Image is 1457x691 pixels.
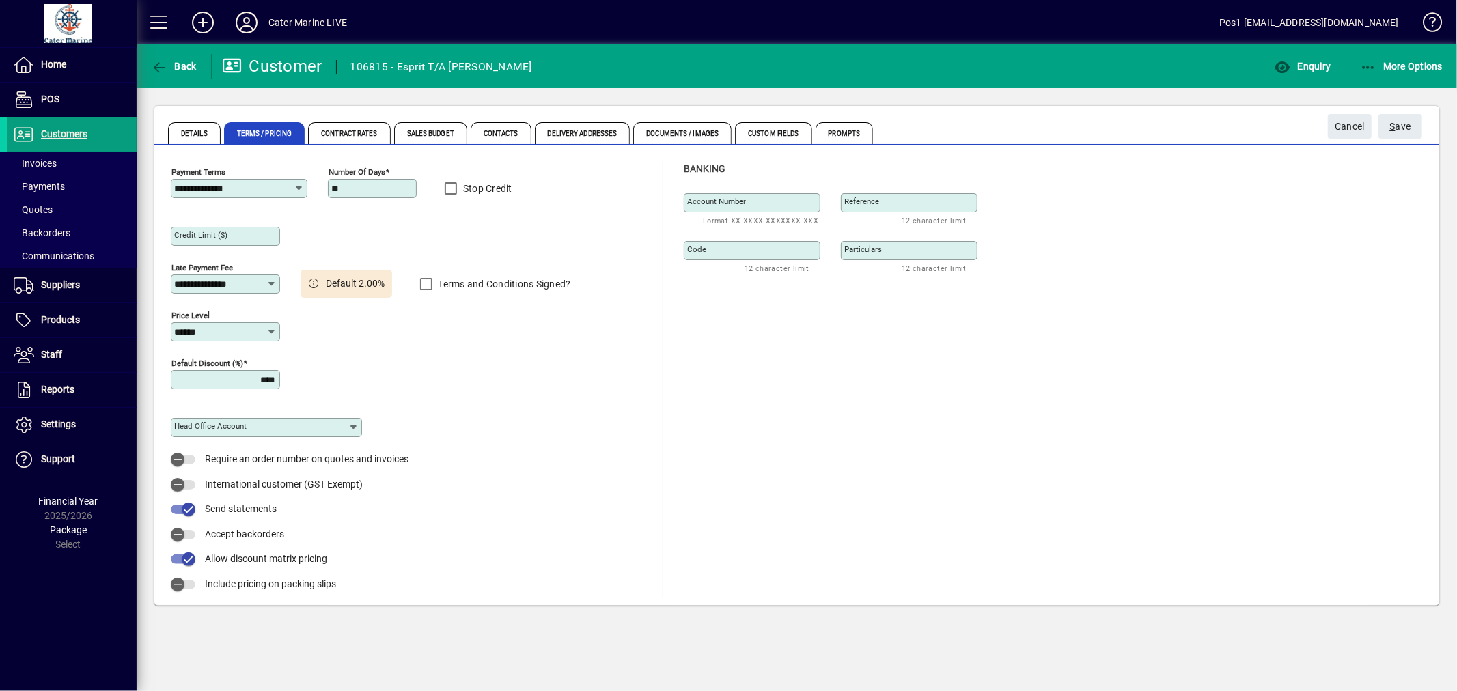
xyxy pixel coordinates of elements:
button: Profile [225,10,268,35]
span: Documents / Images [633,122,732,144]
span: Communications [14,251,94,262]
span: Products [41,314,80,325]
button: Save [1378,114,1422,139]
a: Knowledge Base [1413,3,1440,47]
mat-label: Credit Limit ($) [174,230,227,240]
span: Package [50,524,87,535]
mat-hint: 12 character limit [902,212,967,228]
mat-label: Late Payment Fee [171,263,233,272]
a: Backorders [7,221,137,244]
span: Home [41,59,66,70]
span: Require an order number on quotes and invoices [205,453,408,464]
button: Enquiry [1271,54,1334,79]
span: Staff [41,349,62,360]
div: Customer [222,55,322,77]
mat-label: Default Discount (%) [171,358,243,368]
mat-hint: 12 character limit [745,260,809,276]
span: Sales Budget [394,122,467,144]
mat-hint: Format XX-XXXX-XXXXXXX-XXX [703,212,818,228]
label: Stop Credit [460,182,512,195]
span: Backorders [14,227,70,238]
span: Default 2.00% [327,277,385,291]
mat-label: Account number [687,197,746,206]
span: International customer (GST Exempt) [205,479,363,490]
a: Products [7,303,137,337]
a: Staff [7,338,137,372]
span: Terms / Pricing [224,122,305,144]
span: S [1390,121,1396,132]
span: Quotes [14,204,53,215]
a: POS [7,83,137,117]
span: Settings [41,419,76,429]
button: Add [181,10,225,35]
label: Terms and Conditions Signed? [436,277,571,291]
span: Back [151,61,197,72]
a: Quotes [7,198,137,221]
mat-label: Payment Terms [171,167,225,177]
button: Cancel [1328,114,1372,139]
span: Payments [14,181,65,192]
div: 106815 - Esprit T/A [PERSON_NAME] [350,56,532,78]
span: Cancel [1335,115,1365,138]
span: ave [1390,115,1411,138]
a: Payments [7,175,137,198]
a: Settings [7,408,137,442]
mat-label: Number of days [329,167,385,177]
span: Contract Rates [308,122,390,144]
a: Suppliers [7,268,137,302]
span: Accept backorders [205,528,284,539]
a: Invoices [7,152,137,175]
mat-label: Particulars [844,244,882,254]
span: Send statements [205,503,277,514]
span: Enquiry [1274,61,1331,72]
a: Reports [7,373,137,407]
app-page-header-button: Back [137,54,212,79]
span: Banking [684,163,725,174]
mat-label: Reference [844,197,879,206]
span: Contacts [471,122,531,144]
span: Financial Year [39,496,98,507]
span: Customers [41,128,87,139]
span: Delivery Addresses [535,122,630,144]
div: Pos1 [EMAIL_ADDRESS][DOMAIN_NAME] [1219,12,1399,33]
span: Support [41,453,75,464]
span: Invoices [14,158,57,169]
div: Cater Marine LIVE [268,12,347,33]
span: Prompts [816,122,874,144]
mat-label: Head Office Account [174,421,247,431]
mat-hint: 12 character limit [902,260,967,276]
span: Suppliers [41,279,80,290]
span: Custom Fields [735,122,811,144]
mat-label: Code [687,244,706,254]
span: More Options [1360,61,1443,72]
span: POS [41,94,59,104]
a: Communications [7,244,137,268]
mat-label: Price Level [171,311,210,320]
span: Allow discount matrix pricing [205,553,327,564]
button: Back [148,54,200,79]
a: Home [7,48,137,82]
span: Reports [41,384,74,395]
span: Include pricing on packing slips [205,578,336,589]
button: More Options [1357,54,1447,79]
span: Details [168,122,221,144]
a: Support [7,442,137,477]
